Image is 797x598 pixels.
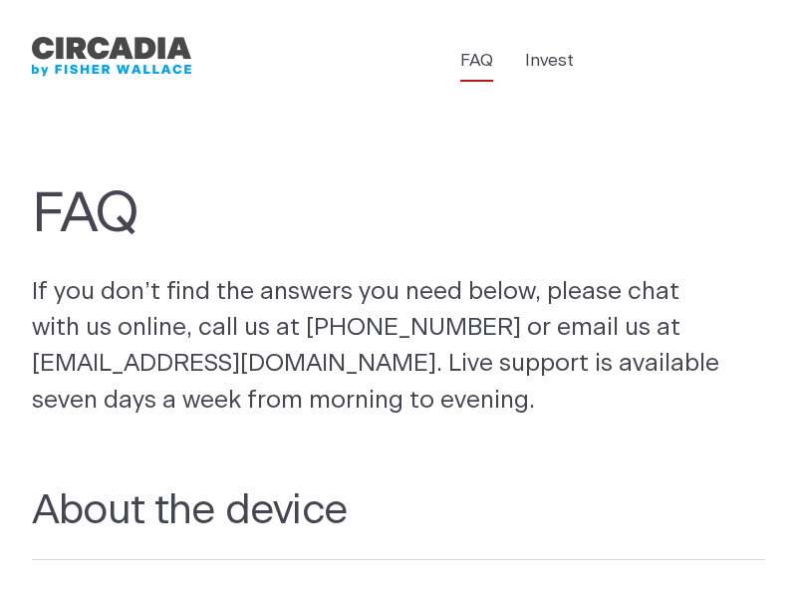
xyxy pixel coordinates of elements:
a: Circadia [32,32,191,82]
h2: About the device [32,486,765,560]
a: FAQ [460,48,493,74]
p: If you don’t find the answers you need below, please chat with us online, call us at [PHONE_NUMBE... [32,274,719,419]
h1: FAQ [32,181,622,247]
a: Invest [525,48,574,74]
img: circadia_bfw.png [32,32,191,82]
